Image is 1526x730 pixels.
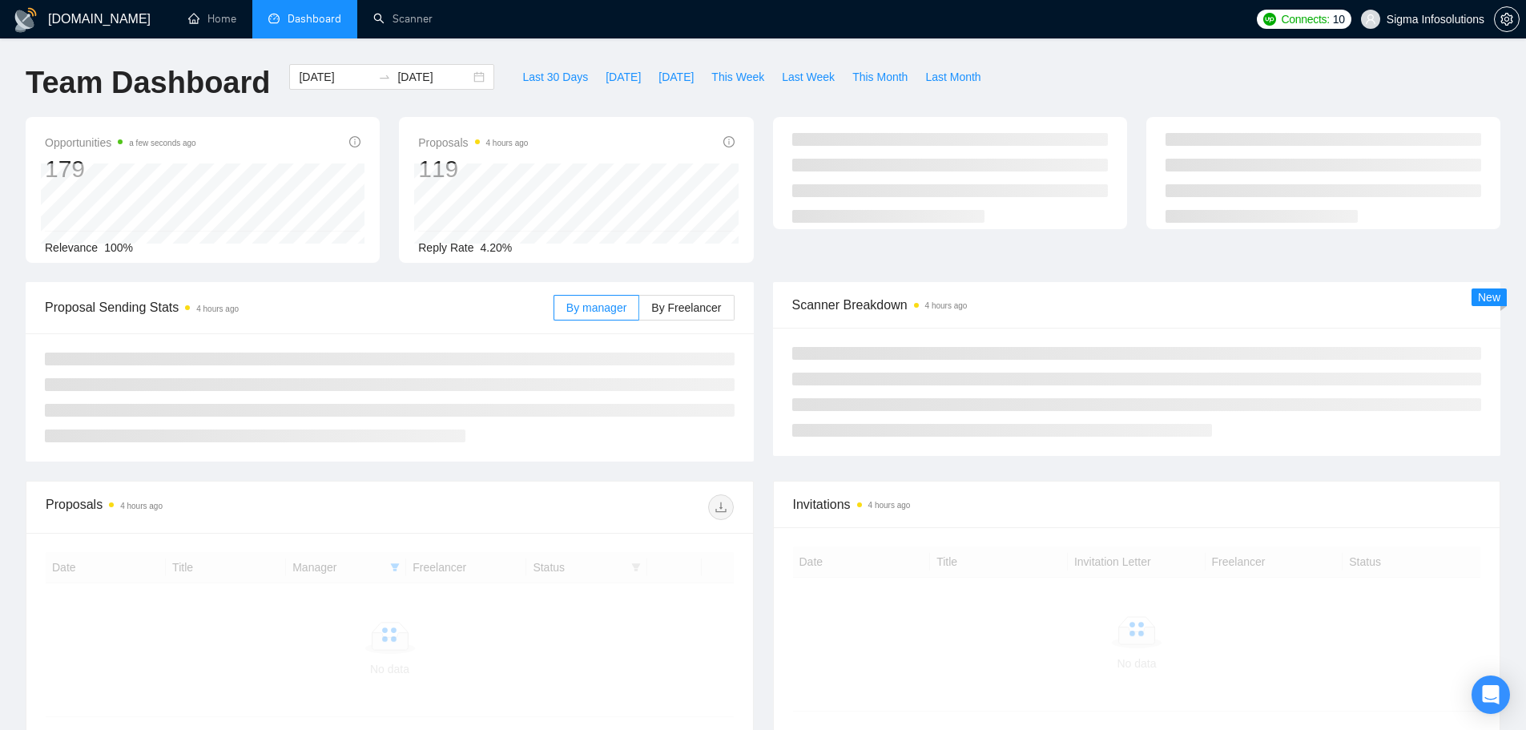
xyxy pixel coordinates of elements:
span: info-circle [723,136,735,147]
span: Reply Rate [418,241,473,254]
span: Invitations [793,494,1481,514]
span: By Freelancer [651,301,721,314]
a: setting [1494,13,1520,26]
button: This Month [844,64,916,90]
button: Last 30 Days [513,64,597,90]
span: This Week [711,68,764,86]
input: Start date [299,68,372,86]
button: [DATE] [650,64,703,90]
time: 4 hours ago [925,301,968,310]
span: Connects: [1281,10,1329,28]
span: Proposals [418,133,528,152]
span: swap-right [378,71,391,83]
span: 10 [1333,10,1345,28]
div: 179 [45,154,196,184]
button: This Week [703,64,773,90]
img: upwork-logo.png [1263,13,1276,26]
span: dashboard [268,13,280,24]
span: 4.20% [481,241,513,254]
span: Relevance [45,241,98,254]
span: Scanner Breakdown [792,295,1482,315]
input: End date [397,68,470,86]
span: setting [1495,13,1519,26]
span: [DATE] [658,68,694,86]
h1: Team Dashboard [26,64,270,102]
span: 100% [104,241,133,254]
span: New [1478,291,1500,304]
time: 4 hours ago [868,501,911,510]
span: Last 30 Days [522,68,588,86]
time: 4 hours ago [196,305,239,313]
time: 4 hours ago [120,502,163,510]
button: setting [1494,6,1520,32]
span: By manager [566,301,626,314]
a: homeHome [188,12,236,26]
button: [DATE] [597,64,650,90]
img: logo [13,7,38,33]
time: a few seconds ago [129,139,195,147]
span: Proposal Sending Stats [45,297,554,317]
span: to [378,71,391,83]
span: This Month [852,68,908,86]
span: [DATE] [606,68,641,86]
div: Proposals [46,494,389,520]
span: info-circle [349,136,360,147]
div: Open Intercom Messenger [1472,676,1510,714]
button: Last Month [916,64,989,90]
a: searchScanner [373,12,433,26]
time: 4 hours ago [486,139,529,147]
span: Last Month [925,68,980,86]
button: Last Week [773,64,844,90]
span: Dashboard [288,12,341,26]
div: 119 [418,154,528,184]
span: user [1365,14,1376,25]
span: Last Week [782,68,835,86]
span: Opportunities [45,133,196,152]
